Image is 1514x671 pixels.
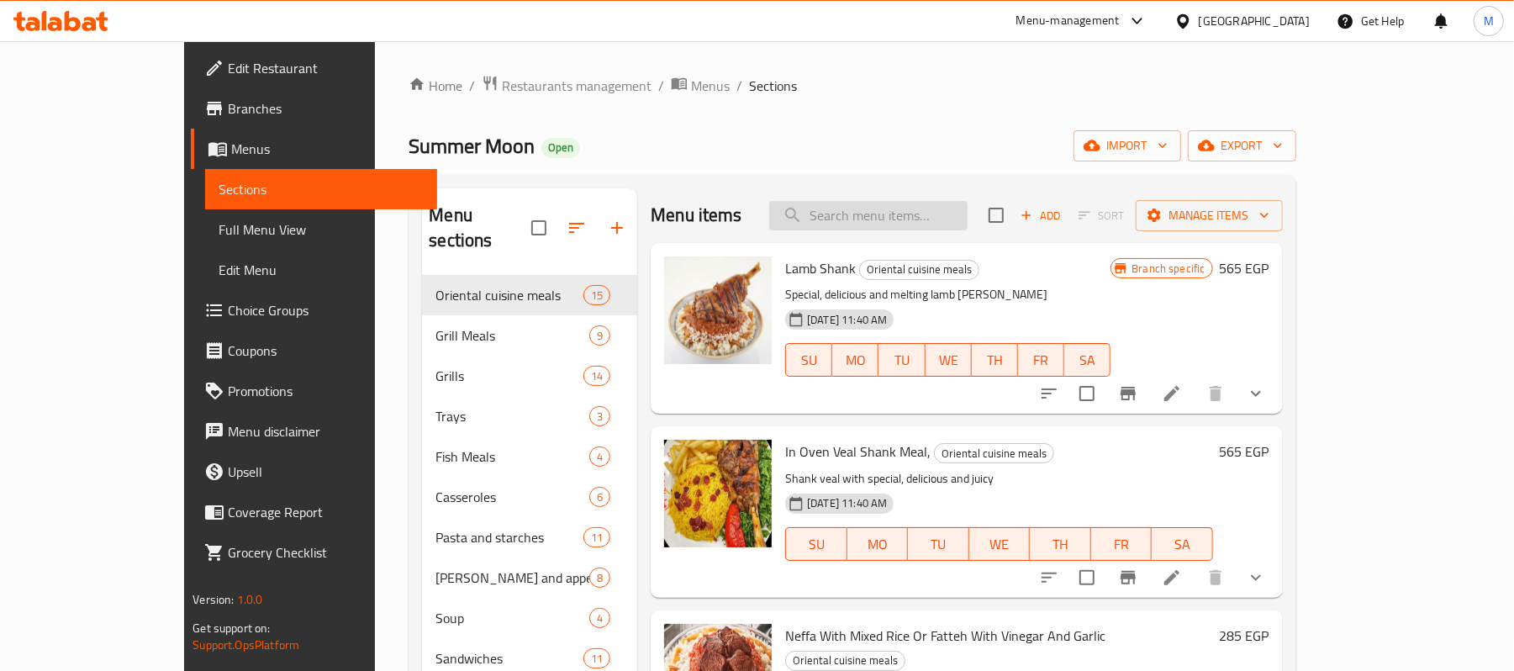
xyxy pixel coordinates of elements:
div: Casseroles6 [422,477,637,517]
span: Pasta and starches [435,527,583,547]
nav: breadcrumb [409,75,1295,97]
span: Summer Moon [409,127,535,165]
div: [PERSON_NAME] and appetizers8 [422,557,637,598]
span: Get support on: [193,617,270,639]
button: delete [1195,557,1236,598]
a: Choice Groups [191,290,437,330]
div: items [583,648,610,668]
span: Sections [219,179,424,199]
div: items [583,527,610,547]
div: Trays3 [422,396,637,436]
span: Sections [749,76,797,96]
button: export [1188,130,1296,161]
span: Full Menu View [219,219,424,240]
button: MO [847,527,909,561]
span: Add item [1014,203,1068,229]
span: 8 [590,570,609,586]
button: MO [832,343,878,377]
a: Sections [205,169,437,209]
span: FR [1025,348,1058,372]
span: 15 [584,288,609,304]
span: Branches [228,98,424,119]
button: TH [972,343,1018,377]
span: SA [1071,348,1104,372]
div: Oriental cuisine meals [785,651,905,671]
button: Manage items [1136,200,1283,231]
a: Coverage Report [191,492,437,532]
button: show more [1236,557,1276,598]
span: [PERSON_NAME] and appetizers [435,568,589,588]
div: Sandwiches [435,648,583,668]
span: Menus [231,139,424,159]
a: Edit menu item [1162,568,1182,588]
span: 14 [584,368,609,384]
span: 9 [590,328,609,344]
button: SU [785,343,832,377]
span: Grill Meals [435,325,589,346]
div: items [589,568,610,588]
div: Soup4 [422,598,637,638]
h6: 285 EGP [1220,624,1269,647]
p: Shank veal with special, delicious and juicy [785,468,1212,489]
div: Oriental cuisine meals [934,443,1054,463]
button: sort-choices [1029,557,1069,598]
span: 6 [590,489,609,505]
h6: 565 EGP [1220,440,1269,463]
button: FR [1091,527,1153,561]
span: TU [885,348,918,372]
div: Grill Meals9 [422,315,637,356]
li: / [658,76,664,96]
span: Manage items [1149,205,1269,226]
h2: Menu sections [429,203,531,253]
div: Menu-management [1016,11,1120,31]
div: items [589,406,610,426]
span: Coupons [228,341,424,361]
span: Oriental cuisine meals [435,285,583,305]
span: In Oven Veal Shank Meal, [785,439,931,464]
span: SU [793,348,826,372]
button: delete [1195,373,1236,414]
div: Fish Meals [435,446,589,467]
div: items [589,487,610,507]
svg: Show Choices [1246,568,1266,588]
button: Branch-specific-item [1108,373,1148,414]
span: WE [976,532,1024,557]
button: WE [969,527,1031,561]
span: Select section [979,198,1014,233]
h2: Menu items [651,203,742,228]
a: Edit menu item [1162,383,1182,404]
button: TH [1030,527,1091,561]
li: / [469,76,475,96]
span: SA [1158,532,1206,557]
span: Menu disclaimer [228,421,424,441]
span: FR [1098,532,1146,557]
span: Select to update [1069,560,1105,595]
span: 3 [590,409,609,425]
span: import [1087,135,1168,156]
a: Menus [191,129,437,169]
span: Restaurants management [502,76,651,96]
span: Edit Menu [219,260,424,280]
button: import [1074,130,1181,161]
span: 4 [590,449,609,465]
span: Grocery Checklist [228,542,424,563]
button: TU [908,527,969,561]
h6: 565 EGP [1220,256,1269,280]
div: items [583,285,610,305]
div: Oriental cuisine meals [859,260,979,280]
button: Add [1014,203,1068,229]
span: WE [932,348,965,372]
span: Branch specific [1125,261,1211,277]
div: Grills [435,366,583,386]
span: Select section first [1068,203,1136,229]
span: MO [854,532,902,557]
div: items [589,446,610,467]
div: Oriental cuisine meals15 [422,275,637,315]
span: Choice Groups [228,300,424,320]
button: SU [785,527,847,561]
div: Mahashi and appetizers [435,568,589,588]
span: Edit Restaurant [228,58,424,78]
span: Soup [435,608,589,628]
